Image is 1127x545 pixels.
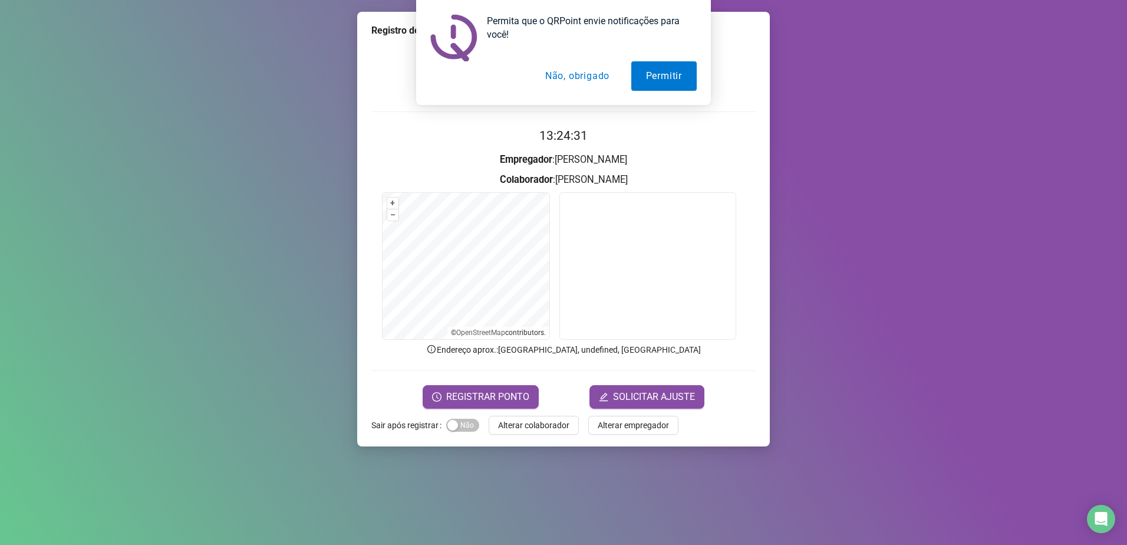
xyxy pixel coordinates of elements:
button: Permitir [631,61,697,91]
p: Endereço aprox. : [GEOGRAPHIC_DATA], undefined, [GEOGRAPHIC_DATA] [371,343,756,356]
div: Permita que o QRPoint envie notificações para você! [477,14,697,41]
strong: Empregador [500,154,552,165]
span: Alterar colaborador [498,419,569,432]
img: notification icon [430,14,477,61]
span: Alterar empregador [598,419,669,432]
button: – [387,209,398,221]
h3: : [PERSON_NAME] [371,152,756,168]
button: REGISTRAR PONTO [423,385,539,409]
span: REGISTRAR PONTO [446,390,529,404]
a: OpenStreetMap [456,329,505,337]
span: edit [599,392,608,402]
h3: : [PERSON_NAME] [371,172,756,188]
strong: Colaborador [500,174,553,185]
div: Open Intercom Messenger [1087,505,1115,533]
li: © contributors. [451,329,546,337]
span: SOLICITAR AJUSTE [613,390,695,404]
span: clock-circle [432,392,441,402]
button: Não, obrigado [530,61,624,91]
button: editSOLICITAR AJUSTE [589,385,704,409]
button: Alterar empregador [588,416,678,435]
span: info-circle [426,344,437,354]
label: Sair após registrar [371,416,446,435]
time: 13:24:31 [539,129,588,143]
button: Alterar colaborador [489,416,579,435]
button: + [387,198,398,209]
